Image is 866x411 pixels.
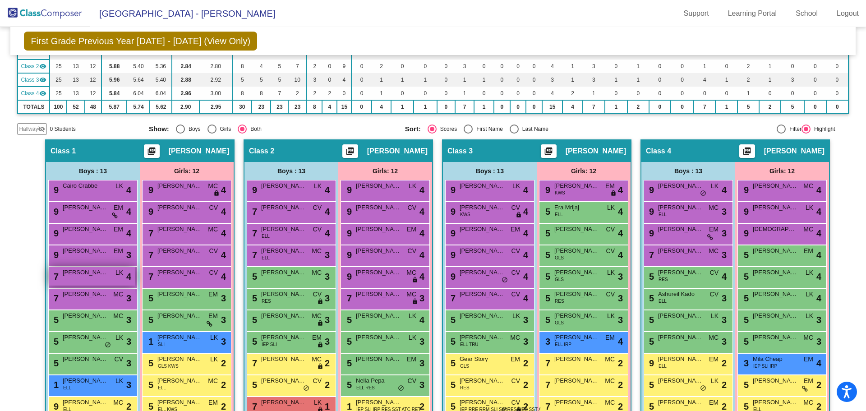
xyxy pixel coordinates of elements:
span: [PERSON_NAME] [157,203,203,212]
span: 9 [345,207,352,217]
td: 1 [627,73,649,87]
td: 5 [781,100,804,114]
div: Girls: 12 [338,162,432,180]
td: 5.96 [101,73,127,87]
span: Show: [149,125,169,133]
span: 7 [250,207,257,217]
mat-icon: picture_as_pdf [742,147,752,159]
td: 0 [437,87,455,100]
td: TOTALS [18,100,50,114]
span: EM [709,225,719,234]
td: 5 [271,73,288,87]
td: 2.95 [199,100,232,114]
td: 23 [271,100,288,114]
td: 0 [526,87,542,100]
td: Courtney Vohs - No Class Name [18,73,50,87]
span: 9 [647,207,654,217]
td: 1 [605,100,627,114]
span: CV [313,203,322,212]
td: 0 [474,60,494,73]
button: Print Students Details [739,144,755,158]
td: 10 [288,73,307,87]
td: 1 [391,100,414,114]
td: 7 [288,60,307,73]
span: EM [605,181,615,191]
span: LK [409,181,416,191]
div: Boys : 13 [443,162,537,180]
div: Boys : 13 [244,162,338,180]
td: 0 [671,87,694,100]
span: 4 [816,205,821,218]
td: 2 [372,60,392,73]
td: 5.64 [127,73,150,87]
td: 2.80 [199,60,232,73]
td: 25 [50,73,67,87]
span: Class 2 [21,62,39,70]
td: 0 [510,87,526,100]
td: 0 [649,100,671,114]
td: 23 [288,100,307,114]
span: EM [407,225,416,234]
div: Girls: 12 [735,162,829,180]
span: 9 [345,185,352,195]
td: 7 [455,100,474,114]
span: [PERSON_NAME] [753,181,798,190]
span: [PERSON_NAME] [63,225,108,234]
td: 1 [562,60,582,73]
td: 1 [474,73,494,87]
span: 4 [419,183,424,197]
a: Support [677,6,716,21]
td: 0 [826,60,848,73]
td: 0 [671,60,694,73]
span: 3 [722,205,727,218]
span: MC [208,225,218,234]
td: 0 [804,87,826,100]
td: 0 [494,60,510,73]
mat-icon: picture_as_pdf [543,147,554,159]
div: Scores [437,125,457,133]
div: Boys : 13 [641,162,735,180]
td: 0 [322,73,337,87]
span: [PERSON_NAME] [356,181,401,190]
td: 1 [583,87,605,100]
td: 0 [715,87,737,100]
td: 0 [826,87,848,100]
td: 0 [826,73,848,87]
td: 0 [510,100,526,114]
td: 5.40 [127,60,150,73]
td: Charisse Carpenter - No Class Name [18,60,50,73]
span: 9 [448,185,456,195]
td: 5.88 [101,60,127,73]
td: 0 [322,60,337,73]
mat-icon: visibility [39,90,46,97]
td: 4 [322,100,337,114]
button: Print Students Details [541,144,557,158]
td: 0 [649,60,671,73]
td: 8 [232,60,252,73]
td: 13 [67,87,84,100]
td: 1 [414,73,437,87]
td: 0 [526,73,542,87]
td: 1 [627,60,649,73]
td: 2 [307,60,322,73]
td: 30 [232,100,252,114]
td: 0 [526,100,542,114]
span: 4 [325,183,330,197]
td: 0 [526,60,542,73]
span: [PERSON_NAME] [261,225,306,234]
td: 5.62 [150,100,172,114]
span: 4 [325,205,330,218]
span: KWS [555,189,565,196]
span: [PERSON_NAME] [356,225,401,234]
td: 5 [232,73,252,87]
td: 15 [542,100,563,114]
mat-icon: visibility_off [38,125,45,133]
span: KWS [460,211,470,218]
span: Class 2 [249,147,274,156]
span: Class 4 [21,89,39,97]
td: 2 [737,60,759,73]
a: Logout [829,6,866,21]
td: 1 [372,73,392,87]
td: 0 [510,73,526,87]
mat-radio-group: Select an option [149,125,398,134]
